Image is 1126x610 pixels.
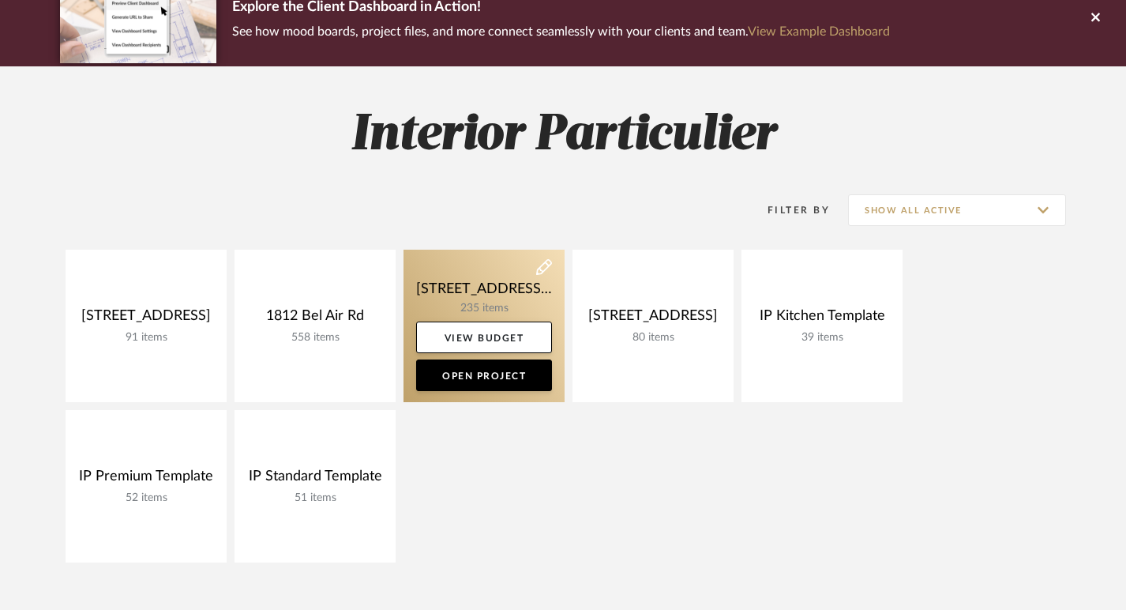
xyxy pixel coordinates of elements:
div: 52 items [78,491,214,505]
div: 558 items [247,331,383,345]
div: IP Kitchen Template [754,307,890,331]
div: 51 items [247,491,383,505]
a: View Budget [416,322,552,353]
div: [STREET_ADDRESS] [585,307,721,331]
div: Filter By [747,202,830,218]
div: 91 items [78,331,214,345]
div: 1812 Bel Air Rd [247,307,383,331]
a: Open Project [416,360,552,391]
div: IP Premium Template [78,468,214,491]
p: See how mood boards, project files, and more connect seamlessly with your clients and team. [232,21,890,43]
a: View Example Dashboard [748,25,890,38]
div: IP Standard Template [247,468,383,491]
div: 39 items [754,331,890,345]
div: [STREET_ADDRESS] [78,307,214,331]
div: 80 items [585,331,721,345]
